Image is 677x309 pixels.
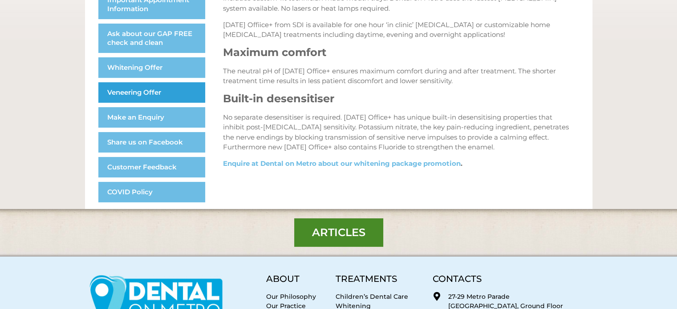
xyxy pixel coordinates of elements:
[223,112,575,152] p: No separate desensitiser is required. [DATE] Office+ has unique built-in desensitising properties...
[98,107,205,128] a: Make an Enquiry
[223,159,461,168] a: Enquire at Dental on Metro about our whitening package promotion
[312,227,365,238] span: Articles
[223,66,575,86] p: The neutral pH of [DATE] Office+ ensures maximum comfort during and after treatment. The shorter ...
[223,159,462,168] strong: .
[433,274,588,283] h5: CONTACTS
[98,132,205,152] a: Share us on Facebook
[336,274,424,283] h5: TREATMENTS
[223,46,326,59] strong: Maximum comfort
[223,92,334,105] strong: Built-in desensitiser
[98,82,205,103] a: Veneering Offer
[266,293,316,301] a: Our Philosophy
[336,293,408,301] a: Children’s Dental Care
[98,157,205,177] a: Customer Feedback
[266,274,327,283] h5: ABOUT
[98,24,205,53] a: Ask about our GAP FREE check and clean
[294,218,383,247] a: Articles
[98,182,205,202] a: COVID Policy
[223,20,575,40] p: [DATE] Offiice+ from SDI is available for one hour ‘in clinic’ [MEDICAL_DATA] or customizable hom...
[98,57,205,78] a: Whitening Offer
